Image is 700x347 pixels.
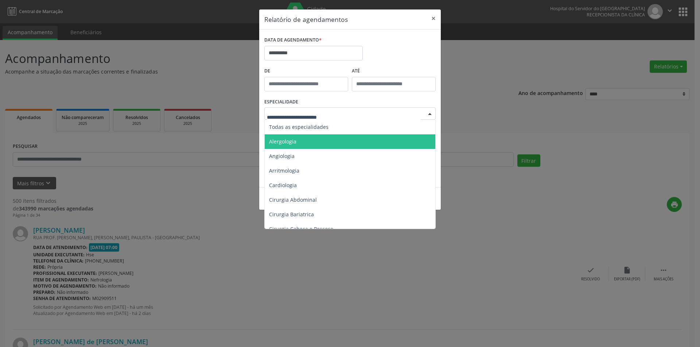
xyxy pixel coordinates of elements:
[269,123,328,130] span: Todas as especialidades
[269,138,296,145] span: Alergologia
[264,96,298,108] label: ESPECIALIDADE
[269,153,295,159] span: Angiologia
[269,196,317,203] span: Cirurgia Abdominal
[269,167,299,174] span: Arritmologia
[264,35,322,46] label: DATA DE AGENDAMENTO
[269,182,297,189] span: Cardiologia
[264,66,348,77] label: De
[426,9,441,27] button: Close
[352,66,436,77] label: ATÉ
[264,15,348,24] h5: Relatório de agendamentos
[269,211,314,218] span: Cirurgia Bariatrica
[269,225,333,232] span: Cirurgia Cabeça e Pescoço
